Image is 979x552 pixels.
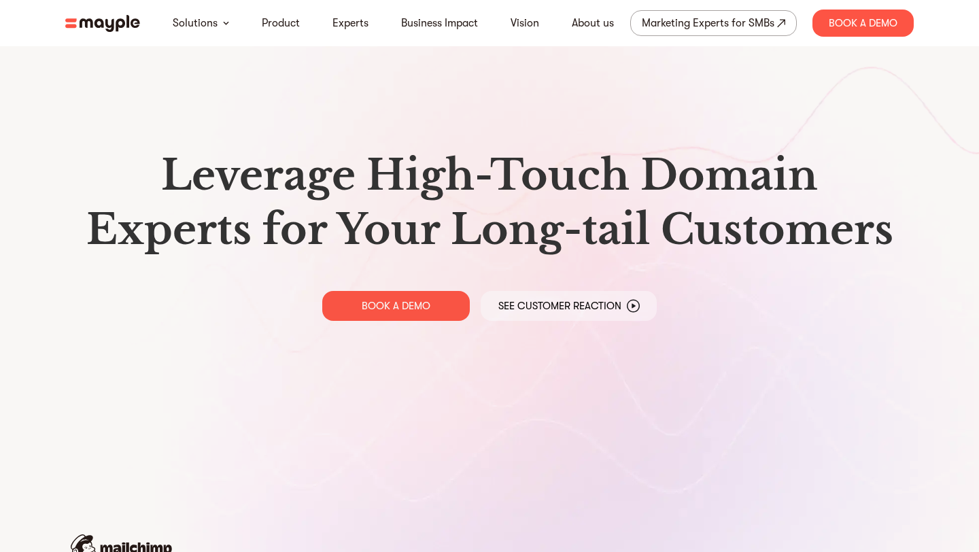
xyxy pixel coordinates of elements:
a: Solutions [173,15,218,31]
div: Book A Demo [812,10,914,37]
img: mayple-logo [65,15,140,32]
a: Vision [511,15,539,31]
p: BOOK A DEMO [362,299,430,313]
div: Marketing Experts for SMBs [642,14,774,33]
h1: Leverage High-Touch Domain Experts for Your Long-tail Customers [76,148,903,257]
a: Business Impact [401,15,478,31]
a: Marketing Experts for SMBs [630,10,797,36]
a: See Customer Reaction [481,291,657,321]
img: arrow-down [223,21,229,25]
a: About us [572,15,614,31]
a: BOOK A DEMO [322,291,470,321]
a: Experts [332,15,368,31]
a: Product [262,15,300,31]
p: See Customer Reaction [498,299,621,313]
